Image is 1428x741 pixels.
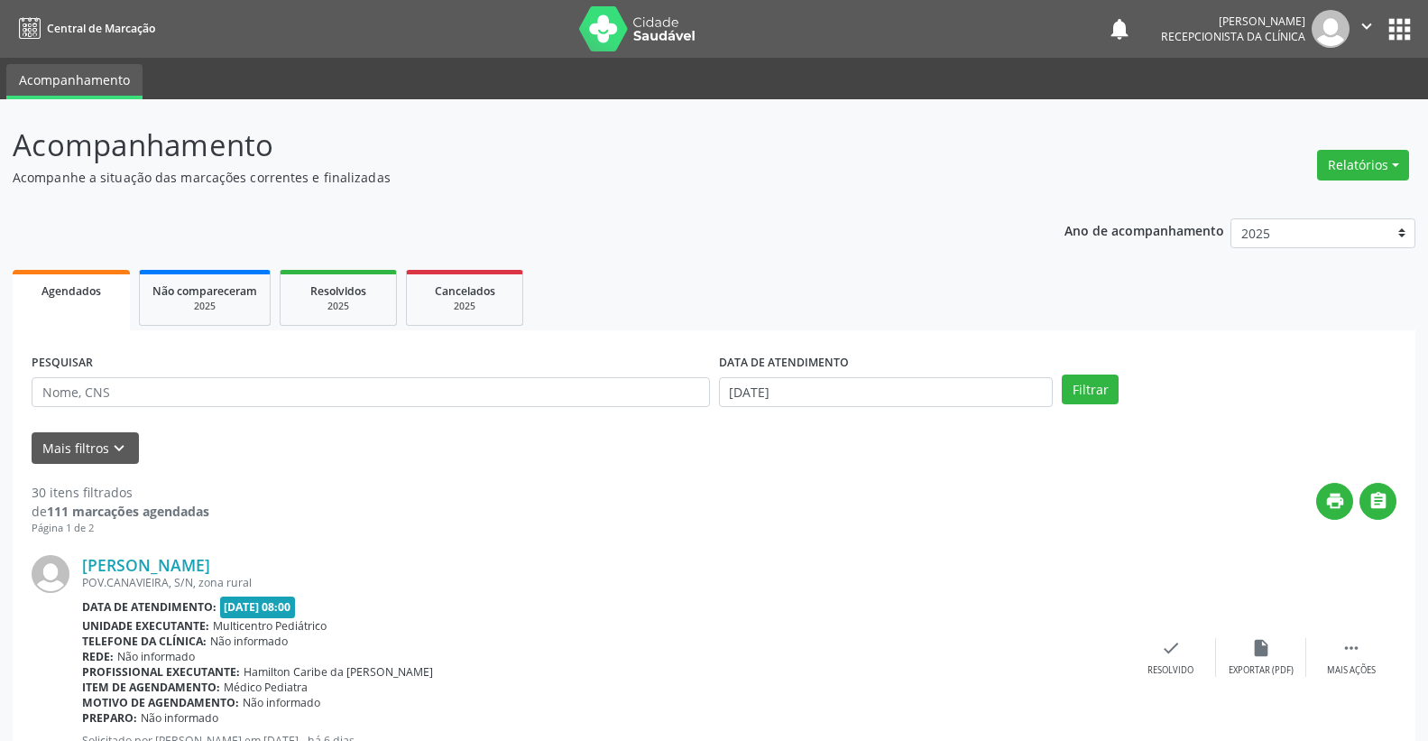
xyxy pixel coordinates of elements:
b: Item de agendamento: [82,680,220,695]
button:  [1350,10,1384,48]
div: 30 itens filtrados [32,483,209,502]
span: Não informado [117,649,195,664]
button: Relatórios [1317,150,1409,181]
span: Médico Pediatra [224,680,308,695]
span: Cancelados [435,283,495,299]
b: Telefone da clínica: [82,634,207,649]
i: keyboard_arrow_down [109,439,129,458]
button: Filtrar [1062,375,1119,405]
span: Não informado [141,710,218,726]
button: print [1316,483,1353,520]
span: Não compareceram [152,283,257,299]
img: img [32,555,69,593]
span: Não informado [210,634,288,649]
button: notifications [1107,16,1132,42]
span: Multicentro Pediátrico [213,618,327,634]
div: Mais ações [1327,664,1376,677]
span: Central de Marcação [47,21,155,36]
i: insert_drive_file [1251,638,1271,658]
span: Agendados [41,283,101,299]
i:  [1341,638,1361,658]
i:  [1368,491,1388,511]
span: Hamilton Caribe da [PERSON_NAME] [244,664,433,680]
i: print [1325,491,1345,511]
p: Acompanhe a situação das marcações correntes e finalizadas [13,168,995,187]
b: Data de atendimento: [82,599,217,615]
label: PESQUISAR [32,349,93,377]
span: Não informado [243,695,320,710]
a: Central de Marcação [13,14,155,43]
a: [PERSON_NAME] [82,555,210,575]
div: POV.CANAVIEIRA, S/N, zona rural [82,575,1126,590]
button: apps [1384,14,1415,45]
b: Unidade executante: [82,618,209,634]
label: DATA DE ATENDIMENTO [719,349,849,377]
div: [PERSON_NAME] [1161,14,1305,29]
div: Exportar (PDF) [1229,664,1294,677]
div: Resolvido [1147,664,1193,677]
span: Resolvidos [310,283,366,299]
p: Acompanhamento [13,123,995,168]
p: Ano de acompanhamento [1064,218,1224,241]
b: Rede: [82,649,114,664]
button:  [1359,483,1396,520]
strong: 111 marcações agendadas [47,503,209,520]
div: 2025 [293,300,383,313]
div: Página 1 de 2 [32,521,209,536]
b: Profissional executante: [82,664,240,680]
b: Preparo: [82,710,137,726]
i:  [1357,16,1377,36]
div: 2025 [419,300,510,313]
b: Motivo de agendamento: [82,695,239,710]
input: Selecione um intervalo [719,377,1054,408]
span: Recepcionista da clínica [1161,29,1305,44]
input: Nome, CNS [32,377,710,408]
i: check [1161,638,1181,658]
div: 2025 [152,300,257,313]
div: de [32,502,209,521]
a: Acompanhamento [6,64,143,99]
span: [DATE] 08:00 [220,597,296,617]
img: img [1312,10,1350,48]
button: Mais filtroskeyboard_arrow_down [32,432,139,464]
